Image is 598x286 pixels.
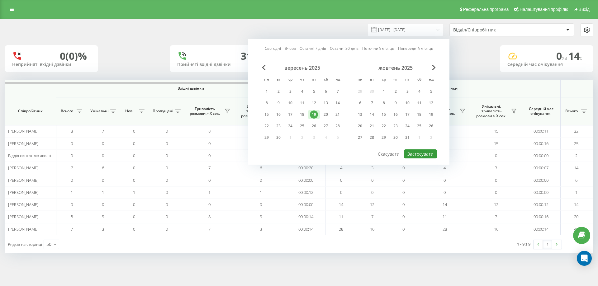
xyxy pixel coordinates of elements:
abbr: неділя [333,75,342,85]
span: Середній час очікування [526,106,556,116]
td: 00:00:14 [522,223,561,235]
span: 0 [260,177,262,183]
span: 0 [133,226,135,232]
div: 24 [286,122,294,130]
div: 18 [298,110,306,119]
span: 6 [575,177,577,183]
span: 0 [102,177,104,183]
span: 8 [208,214,211,219]
div: 5 [310,87,318,96]
span: 0 [208,177,211,183]
span: 0 [133,177,135,183]
span: 25 [574,141,578,146]
td: 00:00:12 [522,199,561,211]
div: пн 13 жовт 2025 р. [354,110,366,119]
td: 00:00:14 [287,223,325,235]
span: [PERSON_NAME] [8,214,38,219]
div: 6 [356,99,364,107]
td: 00:00:00 [522,174,561,186]
div: 25 [298,122,306,130]
span: 5 [260,214,262,219]
div: 26 [427,122,435,130]
div: 1 [380,87,388,96]
span: 28 [339,226,343,232]
span: 0 [371,190,373,195]
span: 7 [208,165,211,171]
div: нд 19 жовт 2025 р. [425,110,437,119]
div: 14 [368,110,376,119]
span: 15 [494,128,498,134]
span: 0 [444,177,446,183]
div: 19 [427,110,435,119]
abbr: неділя [426,75,436,85]
span: 3 [495,165,497,171]
td: 00:00:20 [287,162,325,174]
span: 0 [71,153,73,158]
div: ср 24 вер 2025 р. [284,121,296,131]
div: 14 [334,99,342,107]
span: 0 [495,190,497,195]
span: 4 [340,165,342,171]
span: [PERSON_NAME] [8,141,38,146]
div: Середній час очікування [507,62,586,67]
span: 0 [208,141,211,146]
span: Співробітник [10,109,50,114]
div: пт 10 жовт 2025 р. [401,98,413,108]
span: 0 [166,153,168,158]
span: 8 [71,214,73,219]
span: [PERSON_NAME] [8,128,38,134]
div: 7 [334,87,342,96]
abbr: вівторок [274,75,283,85]
a: Поточний місяць [362,45,394,51]
span: Унікальні, тривалість розмови > Х сек. [238,104,274,119]
span: 0 [133,165,135,171]
abbr: субота [321,75,330,85]
span: 1 [102,190,104,195]
span: 14 [443,202,447,207]
div: 2 [392,87,400,96]
span: Рядків на сторінці [8,241,42,247]
div: 6 [322,87,330,96]
div: вт 28 жовт 2025 р. [366,133,378,142]
span: 2 [575,153,577,158]
div: 19 [310,110,318,119]
abbr: вівторок [367,75,377,85]
span: 28 [443,226,447,232]
span: Вхідні дзвінки [72,86,309,91]
td: 00:00:16 [522,137,561,149]
div: пн 22 вер 2025 р. [261,121,273,131]
span: Вихід [579,7,590,12]
span: 0 [133,153,135,158]
span: Тривалість розмови > Х сек. [187,106,223,116]
div: 10 [403,99,411,107]
div: пн 8 вер 2025 р. [261,98,273,108]
span: 0 [102,202,104,207]
div: нд 5 жовт 2025 р. [425,87,437,96]
a: 1 [543,240,552,249]
td: 00:00:00 [287,199,325,211]
div: вт 7 жовт 2025 р. [366,98,378,108]
div: сб 20 вер 2025 р. [320,110,332,119]
span: 0 [556,49,568,63]
abbr: четвер [391,75,400,85]
a: Останні 7 днів [300,45,326,51]
span: 0 [71,202,73,207]
div: чт 11 вер 2025 р. [296,98,308,108]
div: нд 21 вер 2025 р. [332,110,344,119]
span: 0 [71,177,73,183]
span: Налаштування профілю [520,7,568,12]
span: 0 [208,153,211,158]
div: ср 10 вер 2025 р. [284,98,296,108]
div: чт 23 жовт 2025 р. [390,121,401,131]
div: ср 22 жовт 2025 р. [378,121,390,131]
span: [PERSON_NAME] [8,202,38,207]
div: 31 [241,50,252,62]
span: 16 [370,226,374,232]
span: Унікальні [90,109,108,114]
div: 13 [322,99,330,107]
span: 0 [102,153,104,158]
span: 12 [494,202,498,207]
div: 21 [334,110,342,119]
div: 2 [274,87,282,96]
span: Next Month [432,65,436,70]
